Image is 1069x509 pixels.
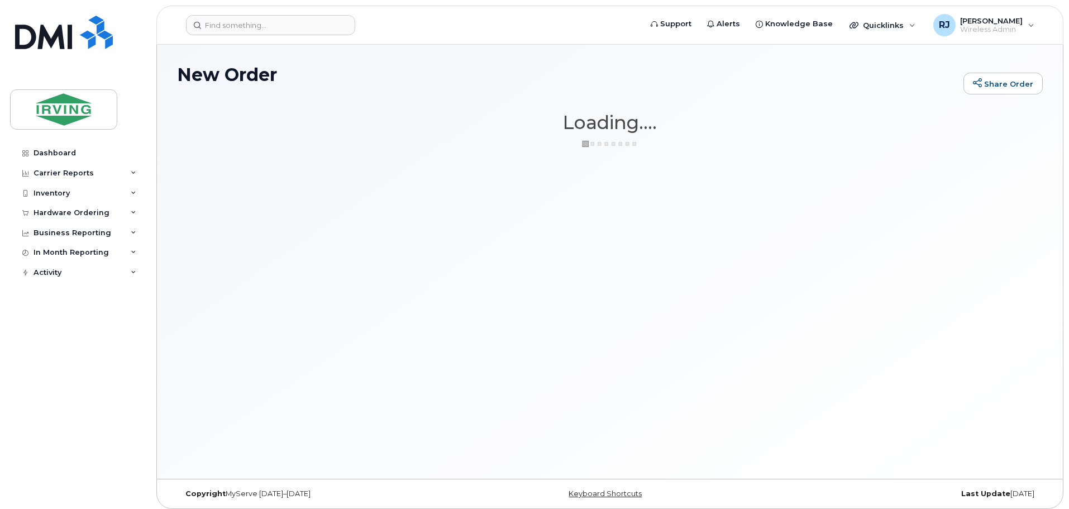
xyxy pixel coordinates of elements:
[185,489,226,498] strong: Copyright
[569,489,642,498] a: Keyboard Shortcuts
[961,489,1010,498] strong: Last Update
[177,65,958,84] h1: New Order
[177,489,466,498] div: MyServe [DATE]–[DATE]
[582,140,638,148] img: ajax-loader-3a6953c30dc77f0bf724df975f13086db4f4c1262e45940f03d1251963f1bf2e.gif
[754,489,1043,498] div: [DATE]
[963,73,1043,95] a: Share Order
[177,112,1043,132] h1: Loading....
